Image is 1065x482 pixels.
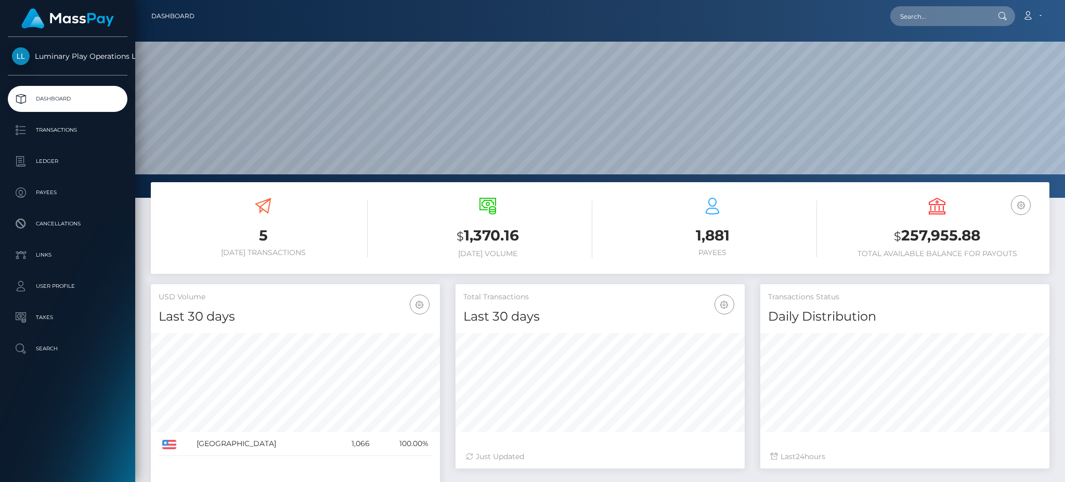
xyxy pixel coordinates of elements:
[890,6,988,26] input: Search...
[771,451,1039,462] div: Last hours
[8,305,127,331] a: Taxes
[159,308,432,326] h4: Last 30 days
[8,242,127,268] a: Links
[8,273,127,299] a: User Profile
[608,225,817,246] h3: 1,881
[21,8,114,29] img: MassPay Logo
[12,341,123,357] p: Search
[12,154,123,169] p: Ledger
[12,310,123,325] p: Taxes
[466,451,734,462] div: Just Updated
[162,440,176,449] img: US.png
[8,86,127,112] a: Dashboard
[383,225,592,247] h3: 1,370.16
[457,229,464,244] small: $
[608,248,817,257] h6: Payees
[12,247,123,263] p: Links
[333,432,374,456] td: 1,066
[463,292,737,302] h5: Total Transactions
[193,432,333,456] td: [GEOGRAPHIC_DATA]
[8,336,127,362] a: Search
[383,249,592,258] h6: [DATE] Volume
[8,211,127,237] a: Cancellations
[12,122,123,138] p: Transactions
[12,278,123,294] p: User Profile
[373,432,432,456] td: 100.00%
[833,225,1042,247] h3: 257,955.88
[12,91,123,107] p: Dashboard
[894,229,901,244] small: $
[12,47,30,65] img: Luminary Play Operations Limited
[159,225,368,246] h3: 5
[8,148,127,174] a: Ledger
[8,52,127,61] span: Luminary Play Operations Limited
[159,292,432,302] h5: USD Volume
[796,452,804,461] span: 24
[151,5,194,27] a: Dashboard
[463,308,737,326] h4: Last 30 days
[159,248,368,257] h6: [DATE] Transactions
[8,117,127,143] a: Transactions
[12,185,123,200] p: Payees
[768,308,1042,326] h4: Daily Distribution
[768,292,1042,302] h5: Transactions Status
[8,180,127,206] a: Payees
[12,216,123,232] p: Cancellations
[833,249,1042,258] h6: Total Available Balance for Payouts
